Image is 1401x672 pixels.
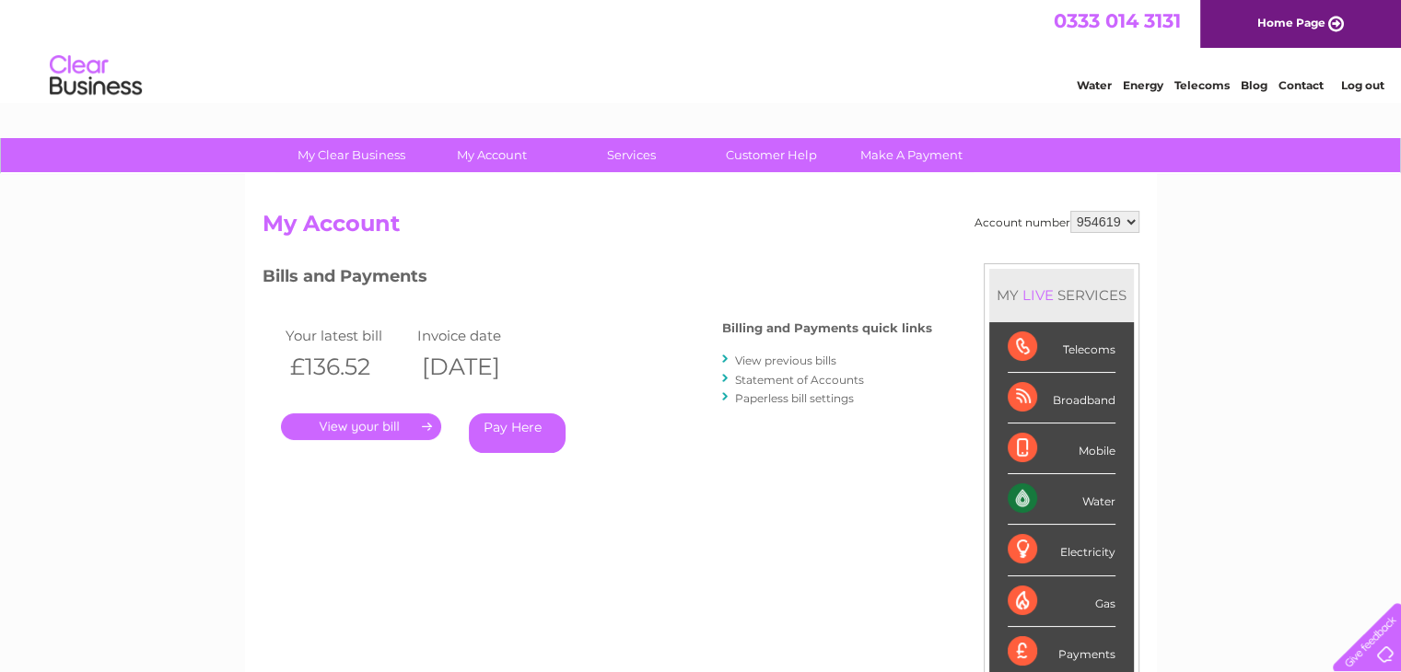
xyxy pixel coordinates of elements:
[1077,78,1112,92] a: Water
[975,211,1139,233] div: Account number
[1123,78,1163,92] a: Energy
[555,138,707,172] a: Services
[413,348,545,386] th: [DATE]
[281,348,414,386] th: £136.52
[1008,576,1115,627] div: Gas
[1008,474,1115,525] div: Water
[1019,286,1057,304] div: LIVE
[266,10,1137,89] div: Clear Business is a trading name of Verastar Limited (registered in [GEOGRAPHIC_DATA] No. 3667643...
[989,269,1134,321] div: MY SERVICES
[415,138,567,172] a: My Account
[735,353,836,367] a: View previous bills
[263,263,932,295] h3: Bills and Payments
[1008,322,1115,373] div: Telecoms
[1054,9,1181,32] a: 0333 014 3131
[1340,78,1383,92] a: Log out
[1008,525,1115,575] div: Electricity
[1241,78,1267,92] a: Blog
[1008,423,1115,474] div: Mobile
[275,138,427,172] a: My Clear Business
[263,211,1139,246] h2: My Account
[735,391,854,405] a: Paperless bill settings
[1174,78,1230,92] a: Telecoms
[281,413,441,440] a: .
[735,373,864,387] a: Statement of Accounts
[1008,373,1115,423] div: Broadband
[469,413,566,453] a: Pay Here
[835,138,987,172] a: Make A Payment
[281,323,414,348] td: Your latest bill
[413,323,545,348] td: Invoice date
[695,138,847,172] a: Customer Help
[1278,78,1324,92] a: Contact
[722,321,932,335] h4: Billing and Payments quick links
[49,48,143,104] img: logo.png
